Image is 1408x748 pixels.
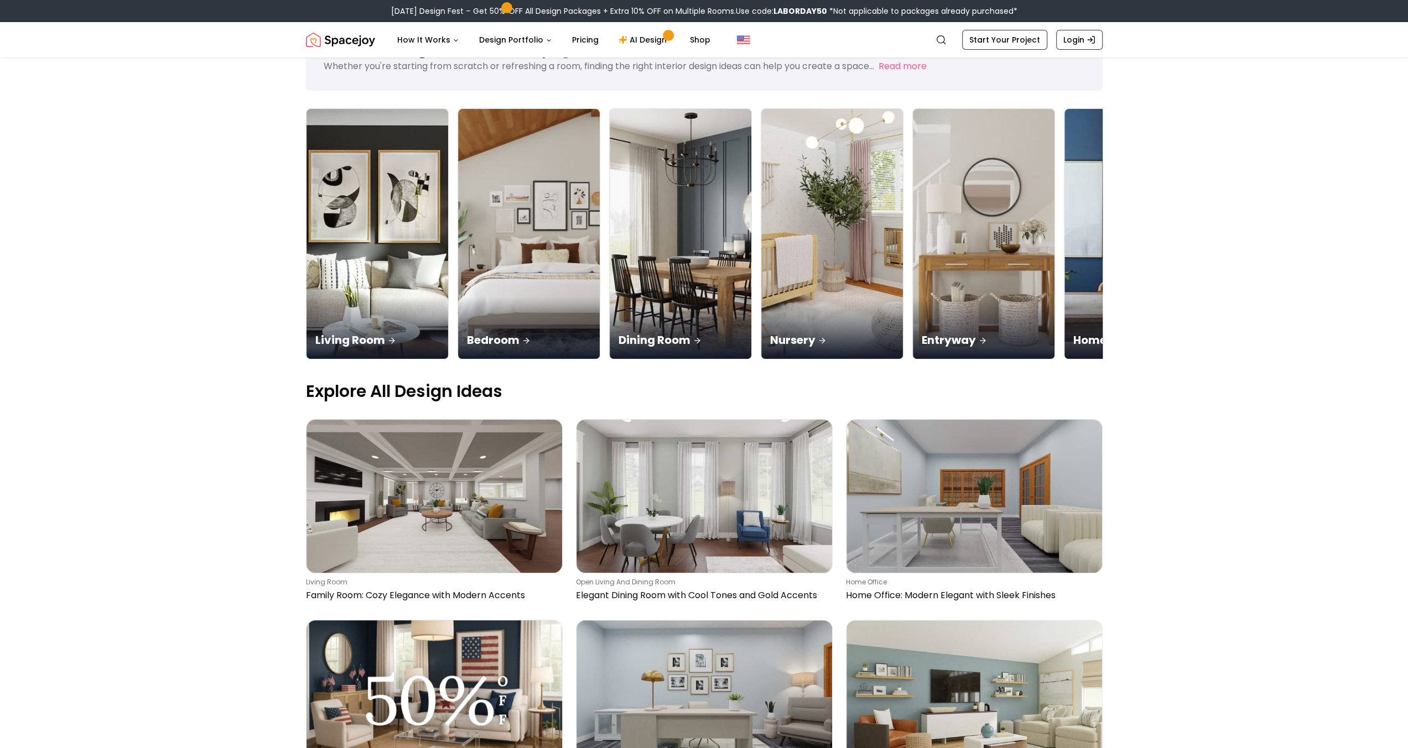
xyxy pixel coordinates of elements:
img: Bedroom [458,109,600,359]
a: Elegant Dining Room with Cool Tones and Gold Accentsopen living and dining roomElegant Dining Roo... [576,419,833,606]
span: Use code: [736,6,827,17]
a: Spacejoy [306,29,375,51]
p: Elegant Dining Room with Cool Tones and Gold Accents [576,589,828,602]
nav: Global [306,22,1103,57]
button: How It Works [388,29,468,51]
p: home office [846,578,1098,587]
button: Design Portfolio [470,29,561,51]
p: Bedroom [467,332,591,348]
p: Home Office: Modern Elegant with Sleek Finishes [846,589,1098,602]
a: NurseryNursery [761,108,903,359]
h1: Interior Design Ideas for Every Space in Your Home [324,38,1085,57]
div: [DATE] Design Fest – Get 50% OFF All Design Packages + Extra 10% OFF on Multiple Rooms. [391,6,1017,17]
a: Dining RoomDining Room [609,108,752,359]
b: LABORDAY50 [773,6,827,17]
p: Home Office [1073,332,1197,348]
a: BedroomBedroom [458,108,600,359]
nav: Main [388,29,719,51]
span: *Not applicable to packages already purchased* [827,6,1017,17]
p: Whether you're starting from scratch or refreshing a room, finding the right interior design idea... [324,60,874,72]
a: Start Your Project [962,30,1047,50]
a: Pricing [563,29,607,51]
img: Home Office [1064,109,1206,359]
a: Living RoomLiving Room [306,108,449,359]
img: Entryway [913,109,1054,359]
p: Explore All Design Ideas [306,381,1103,401]
a: EntrywayEntryway [912,108,1055,359]
a: Family Room: Cozy Elegance with Modern Accentsliving roomFamily Room: Cozy Elegance with Modern A... [306,419,563,606]
a: Home Office: Modern Elegant with Sleek Finisheshome officeHome Office: Modern Elegant with Sleek ... [846,419,1103,606]
img: Family Room: Cozy Elegance with Modern Accents [306,420,562,573]
p: open living and dining room [576,578,828,587]
img: Spacejoy Logo [306,29,375,51]
a: AI Design [610,29,679,51]
img: United States [737,33,750,46]
p: Living Room [315,332,439,348]
p: Dining Room [619,332,742,348]
img: Dining Room [610,109,751,359]
p: living room [306,578,558,587]
a: Home OfficeHome Office [1064,108,1207,359]
img: Living Room [306,109,448,359]
p: Entryway [922,332,1046,348]
button: Read more [879,60,927,73]
img: Elegant Dining Room with Cool Tones and Gold Accents [576,420,832,573]
a: Shop [681,29,719,51]
p: Nursery [770,332,894,348]
img: Home Office: Modern Elegant with Sleek Finishes [846,420,1102,573]
a: Login [1056,30,1103,50]
img: Nursery [761,109,903,359]
p: Family Room: Cozy Elegance with Modern Accents [306,589,558,602]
